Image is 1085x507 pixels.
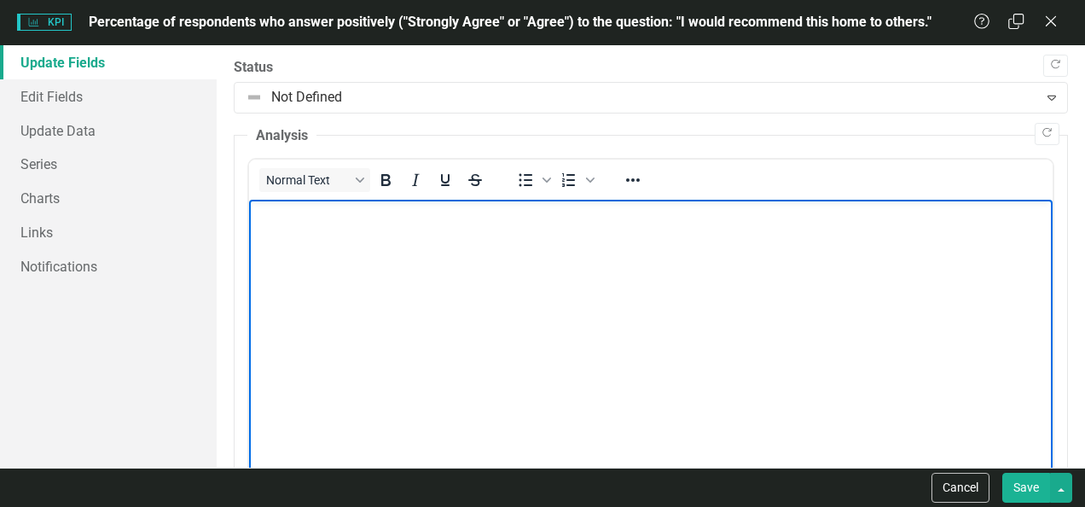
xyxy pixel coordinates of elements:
iframe: Rich Text Area [249,200,1053,498]
label: Status [234,58,1068,78]
button: Block Normal Text [259,168,370,192]
div: Numbered list [554,168,597,192]
span: KPI [17,14,72,31]
button: Bold [371,168,400,192]
button: Save [1002,473,1050,503]
span: Percentage of respondents who answer positively ("Strongly Agree" or "Agree") to the question: "I... [89,14,931,30]
legend: Analysis [247,126,316,146]
button: Strikethrough [461,168,490,192]
button: Italic [401,168,430,192]
span: Normal Text [266,173,350,187]
div: Bullet list [511,168,554,192]
button: Cancel [931,473,989,503]
button: Underline [431,168,460,192]
button: Reveal or hide additional toolbar items [618,168,647,192]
